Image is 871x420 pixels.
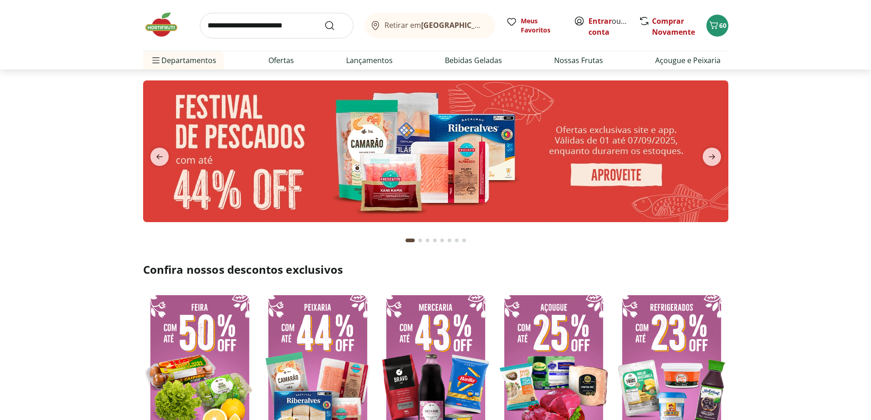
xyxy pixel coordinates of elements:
button: Go to page 3 from fs-carousel [424,229,431,251]
button: Go to page 6 from fs-carousel [446,229,453,251]
button: Go to page 5 from fs-carousel [438,229,446,251]
span: Departamentos [150,49,216,71]
b: [GEOGRAPHIC_DATA]/[GEOGRAPHIC_DATA] [421,20,575,30]
img: Hortifruti [143,11,189,38]
a: Ofertas [268,55,294,66]
h2: Confira nossos descontos exclusivos [143,262,728,277]
button: Go to page 8 from fs-carousel [460,229,468,251]
button: Carrinho [706,15,728,37]
span: ou [588,16,629,37]
button: Submit Search [324,20,346,31]
a: Criar conta [588,16,639,37]
img: pescados [143,80,728,222]
button: next [695,148,728,166]
span: 60 [719,21,727,30]
a: Açougue e Peixaria [655,55,721,66]
span: Retirar em [385,21,486,29]
button: previous [143,148,176,166]
a: Entrar [588,16,612,26]
button: Go to page 4 from fs-carousel [431,229,438,251]
a: Comprar Novamente [652,16,695,37]
button: Retirar em[GEOGRAPHIC_DATA]/[GEOGRAPHIC_DATA] [364,13,495,38]
input: search [200,13,353,38]
a: Nossas Frutas [554,55,603,66]
span: Meus Favoritos [521,16,563,35]
button: Menu [150,49,161,71]
button: Current page from fs-carousel [404,229,417,251]
a: Bebidas Geladas [445,55,502,66]
button: Go to page 2 from fs-carousel [417,229,424,251]
button: Go to page 7 from fs-carousel [453,229,460,251]
a: Lançamentos [346,55,393,66]
a: Meus Favoritos [506,16,563,35]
